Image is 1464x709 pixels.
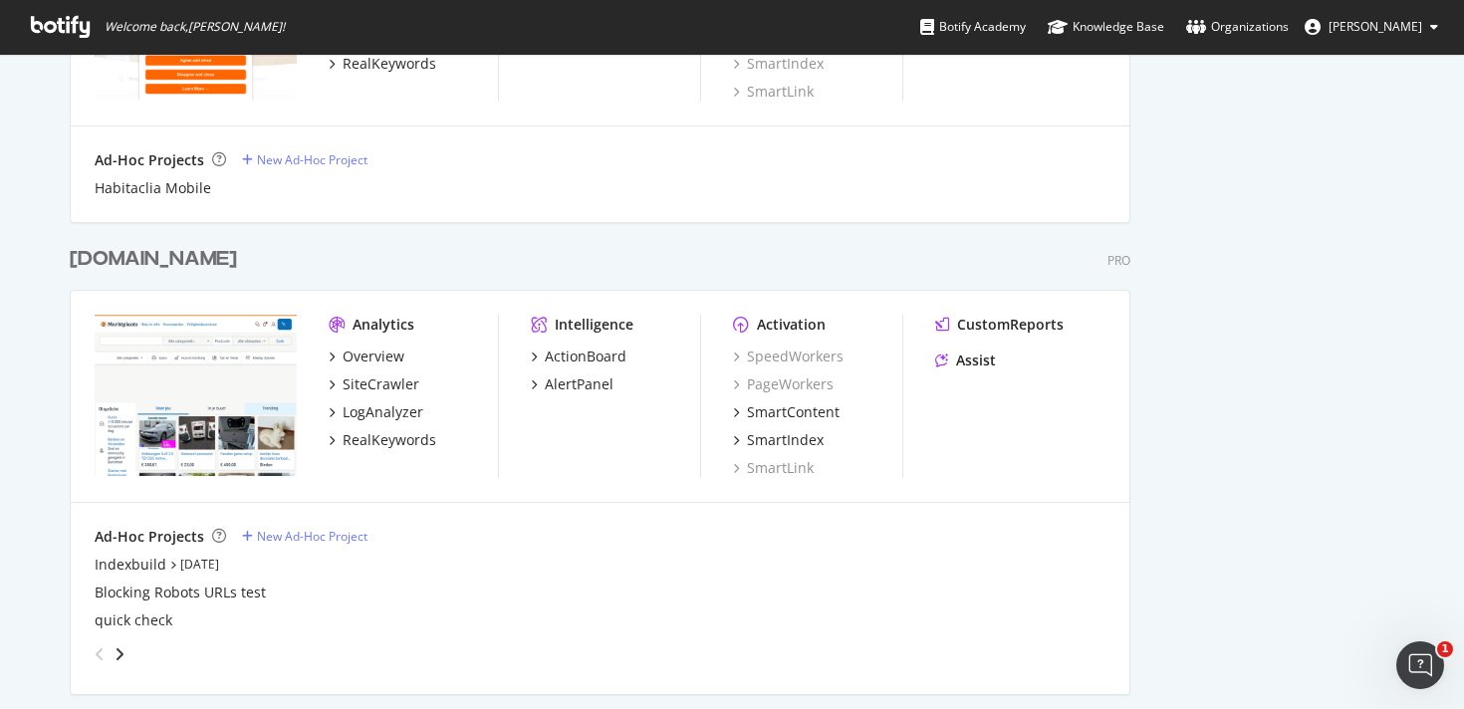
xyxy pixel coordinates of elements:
div: New Ad-Hoc Project [257,528,367,545]
a: Blocking Robots URLs test [95,583,266,602]
div: Pro [1107,252,1130,269]
span: 1 [1437,641,1453,657]
a: LogAnalyzer [329,402,423,422]
a: Habitaclia Mobile [95,178,211,198]
a: Overview [329,347,404,366]
a: [DOMAIN_NAME] [70,245,245,274]
button: [PERSON_NAME] [1289,11,1454,43]
a: RealKeywords [329,430,436,450]
iframe: Intercom live chat [1396,641,1444,689]
div: CustomReports [957,315,1064,335]
a: SmartLink [733,82,814,102]
a: SmartContent [733,402,840,422]
a: SmartLink [733,458,814,478]
div: SiteCrawler [343,374,419,394]
div: angle-right [113,644,126,664]
a: ActionBoard [531,347,626,366]
div: Ad-Hoc Projects [95,150,204,170]
div: angle-left [87,638,113,670]
a: SmartIndex [733,54,824,74]
a: AlertPanel [531,374,613,394]
a: SmartIndex [733,430,824,450]
div: SmartIndex [747,430,824,450]
div: RealKeywords [343,430,436,450]
div: [DOMAIN_NAME] [70,245,237,274]
a: CustomReports [935,315,1064,335]
div: LogAnalyzer [343,402,423,422]
div: Assist [956,351,996,370]
div: SmartContent [747,402,840,422]
div: Botify Academy [920,17,1026,37]
span: Welcome back, [PERSON_NAME] ! [105,19,285,35]
div: Knowledge Base [1048,17,1164,37]
a: SiteCrawler [329,374,419,394]
a: quick check [95,610,172,630]
a: [DATE] [180,556,219,573]
div: RealKeywords [343,54,436,74]
div: Organizations [1186,17,1289,37]
div: Activation [757,315,826,335]
a: Indexbuild [95,555,166,575]
a: PageWorkers [733,374,834,394]
div: AlertPanel [545,374,613,394]
div: New Ad-Hoc Project [257,151,367,168]
a: RealKeywords [329,54,436,74]
div: Ad-Hoc Projects [95,527,204,547]
a: New Ad-Hoc Project [242,528,367,545]
div: Analytics [353,315,414,335]
span: Marta Leira Gomez [1329,18,1422,35]
div: ActionBoard [545,347,626,366]
div: Intelligence [555,315,633,335]
div: Overview [343,347,404,366]
a: SpeedWorkers [733,347,844,366]
a: Assist [935,351,996,370]
img: marktplaats.nl [95,315,297,476]
a: New Ad-Hoc Project [242,151,367,168]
